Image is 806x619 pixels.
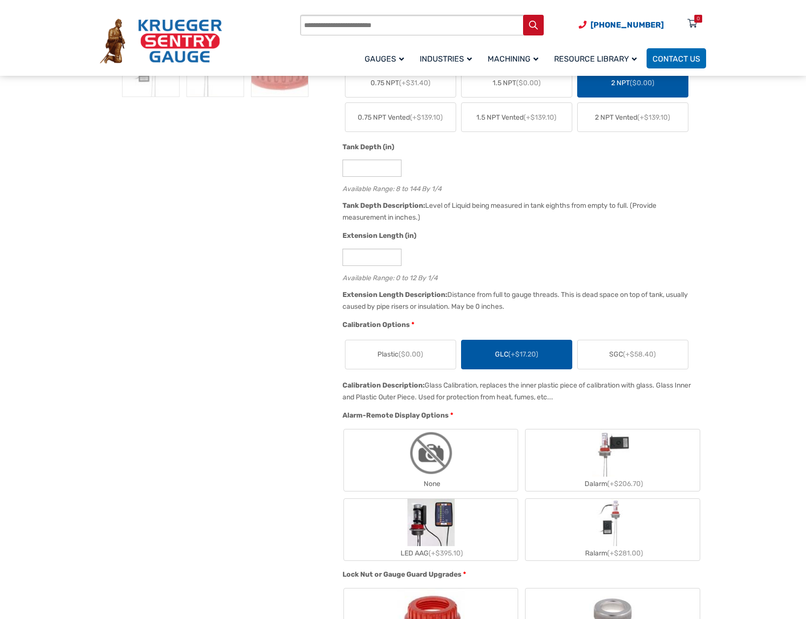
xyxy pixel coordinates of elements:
[399,79,431,87] span: (+$31.40)
[429,549,463,557] span: (+$395.10)
[344,429,518,491] label: None
[342,411,449,420] span: Alarm-Remote Display Options
[342,291,688,311] div: Distance from full to gauge threads. This is dead space on top of tank, usually caused by pipe ri...
[524,113,557,122] span: (+$139.10)
[342,570,462,579] span: Lock Nut or Gauge Guard Upgrades
[637,113,670,122] span: (+$139.10)
[420,54,472,64] span: Industries
[342,272,701,281] div: Available Range: 0 to 12 By 1/4
[342,183,701,192] div: Available Range: 8 to 144 By 1/4
[342,201,656,222] div: Level of Liquid being measured in tank eighths from empty to full. (Provide measurement in inches.)
[342,291,447,299] span: Extension Length Description:
[697,15,700,23] div: 0
[342,381,691,401] div: Glass Calibration, replaces the inner plastic piece of calibration with glass. Glass Inner and Pl...
[508,350,538,358] span: (+$17.20)
[344,499,518,560] label: LED AAG
[482,47,548,70] a: Machining
[399,350,423,358] span: ($0.00)
[476,112,557,123] span: 1.5 NPT Vented
[342,143,394,151] span: Tank Depth (in)
[463,569,466,580] abbr: required
[607,549,643,557] span: (+$281.00)
[652,54,700,64] span: Contact Us
[410,113,443,122] span: (+$139.10)
[371,78,431,88] span: 0.75 NPT
[590,20,664,30] span: [PHONE_NUMBER]
[365,54,404,64] span: Gauges
[488,54,538,64] span: Machining
[526,477,700,491] div: Dalarm
[548,47,647,70] a: Resource Library
[526,499,700,560] label: Ralarm
[411,320,414,330] abbr: required
[579,19,664,31] a: Phone Number (920) 434-8860
[595,112,670,123] span: 2 NPT Vented
[611,78,654,88] span: 2 NPT
[342,321,410,329] span: Calibration Options
[493,78,541,88] span: 1.5 NPT
[342,381,425,390] span: Calibration Description:
[344,477,518,491] div: None
[630,79,654,87] span: ($0.00)
[358,112,443,123] span: 0.75 NPT Vented
[377,349,423,359] span: Plastic
[609,349,656,359] span: SGC
[526,429,700,491] label: Dalarm
[414,47,482,70] a: Industries
[359,47,414,70] a: Gauges
[526,546,700,560] div: Ralarm
[344,546,518,560] div: LED AAG
[495,349,538,359] span: GLC
[516,79,541,87] span: ($0.00)
[342,231,416,240] span: Extension Length (in)
[342,201,425,210] span: Tank Depth Description:
[623,350,656,358] span: (+$58.40)
[554,54,637,64] span: Resource Library
[450,410,453,421] abbr: required
[100,19,222,64] img: Krueger Sentry Gauge
[647,48,706,68] a: Contact Us
[607,480,643,488] span: (+$206.70)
